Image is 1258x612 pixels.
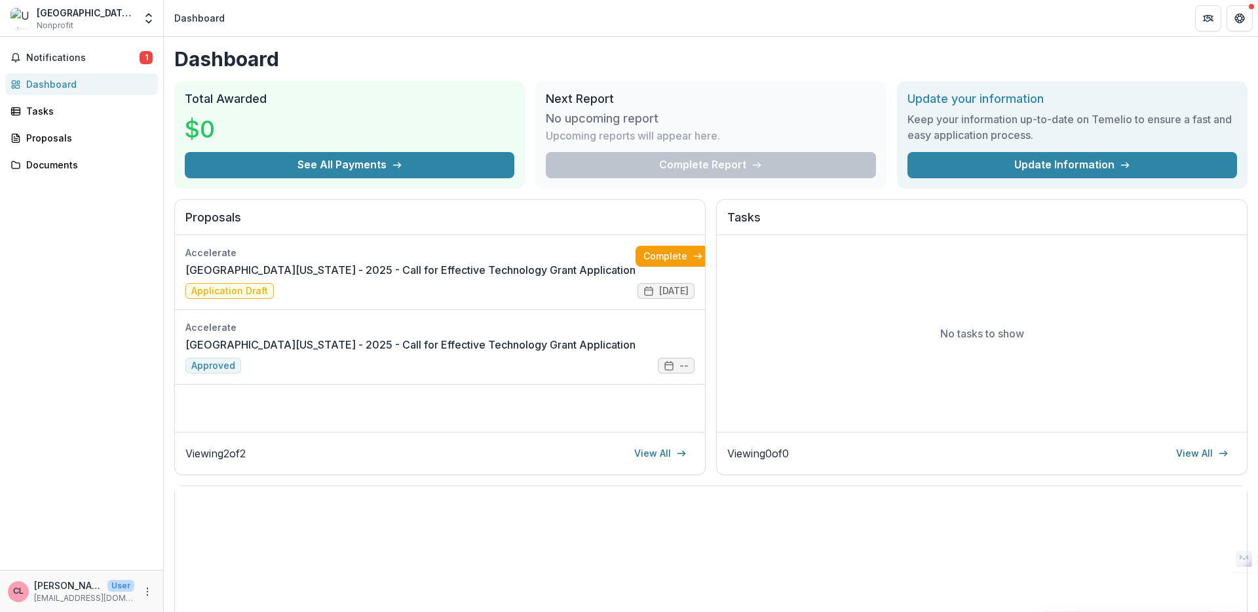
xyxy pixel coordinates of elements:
nav: breadcrumb [169,9,230,28]
img: University of Utah [10,8,31,29]
h3: No upcoming report [546,111,658,126]
h3: Keep your information up-to-date on Temelio to ensure a fast and easy application process. [907,111,1237,143]
a: Dashboard [5,73,158,95]
div: Dashboard [174,11,225,25]
a: Documents [5,154,158,176]
div: Documents [26,158,147,172]
p: Viewing 0 of 0 [727,446,789,461]
button: Notifications1 [5,47,158,68]
span: Nonprofit [37,20,73,31]
h2: Update your information [907,92,1237,106]
button: Get Help [1227,5,1253,31]
p: [PERSON_NAME] [34,579,102,592]
a: [GEOGRAPHIC_DATA][US_STATE] - 2025 - Call for Effective Technology Grant Application [185,337,636,353]
a: Complete [636,246,711,267]
div: [GEOGRAPHIC_DATA][US_STATE] [37,6,134,20]
a: View All [1168,443,1236,464]
span: 1 [140,51,153,64]
div: Dashboard [26,77,147,91]
h2: Total Awarded [185,92,514,106]
h2: Next Report [546,92,875,106]
h3: $0 [185,111,283,147]
div: Chenglu Li [13,587,24,596]
div: Tasks [26,104,147,118]
div: Proposals [26,131,147,145]
button: Partners [1195,5,1221,31]
a: View All [626,443,695,464]
button: See All Payments [185,152,514,178]
button: More [140,584,155,600]
a: Tasks [5,100,158,122]
h2: Tasks [727,210,1236,235]
p: No tasks to show [940,326,1024,341]
p: User [107,580,134,592]
a: Update Information [907,152,1237,178]
button: Open entity switcher [140,5,158,31]
p: Upcoming reports will appear here. [546,128,720,143]
h2: Proposals [185,210,695,235]
a: [GEOGRAPHIC_DATA][US_STATE] - 2025 - Call for Effective Technology Grant Application [185,262,636,278]
a: Proposals [5,127,158,149]
h1: Dashboard [174,47,1248,71]
p: [EMAIL_ADDRESS][DOMAIN_NAME] [34,592,134,604]
span: Notifications [26,52,140,64]
p: Viewing 2 of 2 [185,446,246,461]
